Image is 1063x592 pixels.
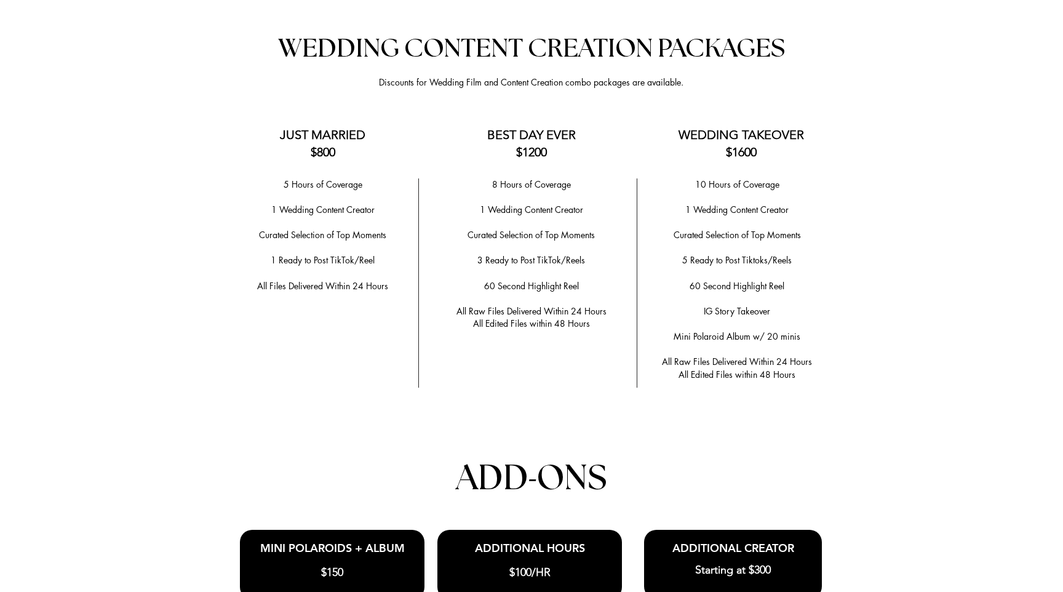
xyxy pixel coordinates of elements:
[704,305,770,317] span: IG Story Takeover
[484,280,579,292] span: 60 Second Highlight Reel
[662,356,812,367] span: All Raw Files Delivered Within 24 Hours
[690,280,784,292] span: 60 Second Highlight Reel
[473,318,590,329] span: All Edited Files within 48 Hours
[284,178,362,190] span: 5 Hours of Coverage
[682,254,792,266] span: 5 Ready to Post Tiktoks/Reels
[487,127,576,159] span: BEST DAY EVER $1200
[672,541,794,555] span: ADDITIONAL CREATOR
[456,305,607,317] span: All Raw Files Delivered Within 24 Hours
[492,178,571,190] span: 8 Hours of Coverage
[475,541,585,555] span: ADDITIONAL HOURS
[679,369,795,380] span: All Edited Files within 48 Hours
[674,229,801,241] span: Curated Selection of Top Moments
[278,36,785,62] span: WEDDING CONTENT CREATION PACKAGES
[685,204,789,215] span: 1 Wedding Content Creator
[271,204,375,215] span: 1 Wedding Content Creator
[528,455,536,498] span: -
[259,229,386,241] span: ​Curated Selection of Top Moments
[321,566,343,579] span: $150
[456,462,528,496] span: ADD
[311,145,335,159] span: $800
[477,254,585,266] span: 3 Ready to Post TikTok/Reels
[379,76,683,88] span: Discounts for Wedding Film and Content Creation combo packages are available.
[695,563,771,577] span: Starting at $300
[260,541,405,555] span: MINI POLAROIDS + ALBUM
[257,280,388,292] span: All Files Delivered Within 24 Hours
[509,566,551,579] span: $100/HR
[695,178,779,190] span: 10 Hours of Coverage
[679,127,804,159] span: WEDDING TAKEOVER $1600
[674,330,800,342] span: Mini Polaroid Album w/ 20 minis
[468,229,595,241] span: ​Curated Selection of Top Moments
[271,254,375,266] span: 1 Ready to Post TikTok/Reel
[280,127,365,142] span: JUST MARRIED
[480,204,583,215] span: 1 Wedding Content Creator
[536,462,607,496] span: ONS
